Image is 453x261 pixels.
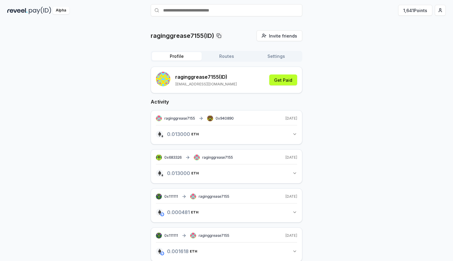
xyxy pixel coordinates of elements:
img: logo.png [156,130,163,138]
button: 0.013000ETH [156,129,297,139]
img: base-network.png [160,213,164,216]
span: [DATE] [285,155,297,160]
span: 0x940890 [216,116,234,121]
button: Profile [152,52,202,61]
button: 0.000481ETH [156,207,297,217]
div: Alpha [52,7,69,14]
button: 0.001618ETH [156,246,297,256]
img: logo.png [160,134,164,138]
span: ETH [191,132,199,136]
p: raginggrease7155 (ID) [175,73,237,81]
span: 0x111111 [164,233,178,238]
span: 0x683326 [164,155,182,160]
img: pay_id [29,7,51,14]
img: logo.png [160,173,164,177]
button: Get Paid [269,74,297,85]
p: [EMAIL_ADDRESS][DOMAIN_NAME] [175,82,237,87]
button: Settings [251,52,301,61]
button: Invite friends [257,30,302,41]
p: raginggrease7155(ID) [151,31,214,40]
img: logo.png [156,170,163,177]
span: 0x111111 [164,194,178,199]
span: raginggrease7155 [164,116,195,121]
span: raginggrease7155 [199,194,229,199]
img: logo.png [156,248,163,255]
img: base-network.png [160,252,164,255]
img: reveel_dark [7,7,28,14]
button: 1,641Points [398,5,432,16]
span: [DATE] [285,233,297,238]
span: [DATE] [285,116,297,121]
span: raginggrease7155 [202,155,233,160]
button: Routes [202,52,251,61]
h2: Activity [151,98,302,105]
span: ETH [191,171,199,175]
img: logo.png [156,209,163,216]
span: raginggrease7155 [199,233,229,238]
button: 0.013000ETH [156,168,297,178]
span: [DATE] [285,194,297,199]
span: Invite friends [269,33,297,39]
